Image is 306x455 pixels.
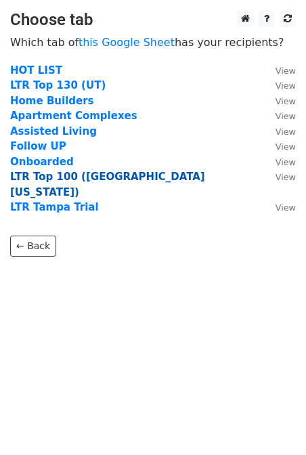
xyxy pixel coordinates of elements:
[10,95,94,107] a: Home Builders
[262,156,296,168] a: View
[10,201,99,213] a: LTR Tampa Trial
[276,172,296,182] small: View
[276,81,296,91] small: View
[10,140,66,152] a: Follow UP
[10,171,205,198] a: LTR Top 100 ([GEOGRAPHIC_DATA][US_STATE])
[10,35,296,49] p: Which tab of has your recipients?
[276,142,296,152] small: View
[276,111,296,121] small: View
[10,110,137,122] a: Apartment Complexes
[262,64,296,77] a: View
[10,64,62,77] a: HOT LIST
[262,125,296,137] a: View
[262,110,296,122] a: View
[276,157,296,167] small: View
[276,66,296,76] small: View
[276,127,296,137] small: View
[262,171,296,183] a: View
[238,390,306,455] iframe: Chat Widget
[262,140,296,152] a: View
[10,156,74,168] a: Onboarded
[10,79,106,91] a: LTR Top 130 (UT)
[79,36,175,49] a: this Google Sheet
[276,202,296,213] small: View
[10,10,296,30] h3: Choose tab
[262,79,296,91] a: View
[262,95,296,107] a: View
[10,236,56,257] a: ← Back
[276,96,296,106] small: View
[262,201,296,213] a: View
[10,125,97,137] a: Assisted Living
